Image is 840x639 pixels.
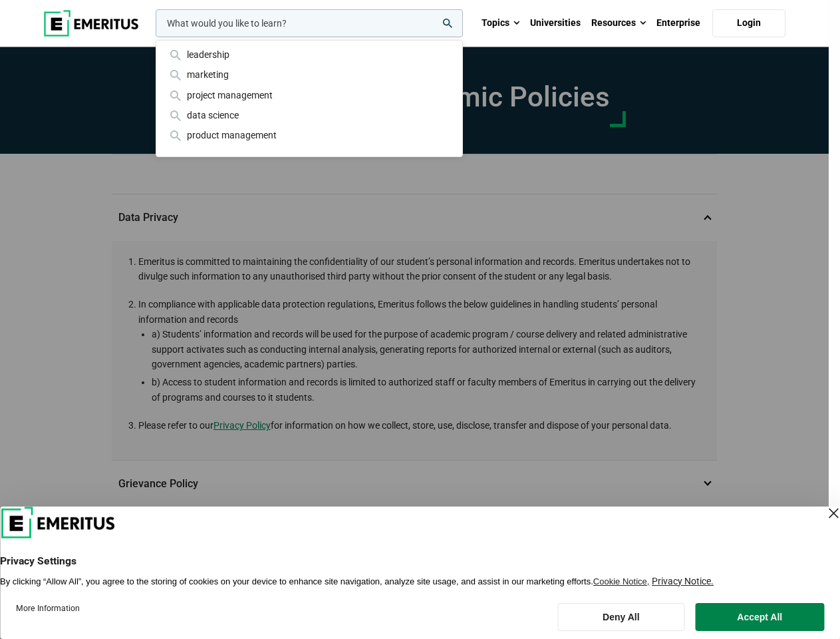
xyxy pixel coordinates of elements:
[712,9,785,37] a: Login
[156,9,463,37] input: woocommerce-product-search-field-0
[167,47,452,62] div: leadership
[167,88,452,103] div: project management
[167,108,452,122] div: data science
[167,128,452,142] div: product management
[167,67,452,82] div: marketing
